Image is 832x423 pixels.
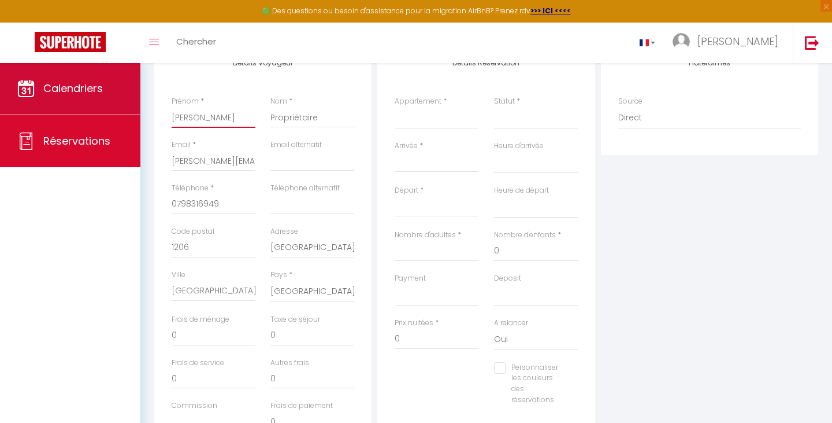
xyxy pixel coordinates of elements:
span: Réservations [43,134,110,148]
label: Email [172,139,191,150]
label: Adresse [270,226,298,237]
label: Nombre d'enfants [494,230,556,241]
label: Nombre d'adultes [395,230,456,241]
h4: Plateformes [618,59,801,67]
label: Pays [270,270,287,281]
label: Ville [172,270,185,281]
label: Taxe de séjour [270,314,320,325]
a: ... [PERSON_NAME] [664,23,793,63]
label: Appartement [395,96,441,107]
label: Commission [172,400,217,411]
label: Email alternatif [270,139,322,150]
img: Super Booking [35,32,106,52]
span: [PERSON_NAME] [697,34,778,49]
label: Arrivée [395,141,418,152]
img: logout [805,35,819,50]
label: Source [618,96,642,107]
label: Heure de départ [494,185,549,196]
label: Frais de ménage [172,314,229,325]
label: Frais de paiement [270,400,333,411]
label: Départ [395,185,418,196]
a: Chercher [168,23,225,63]
label: Frais de service [172,358,224,369]
label: Prénom [172,96,199,107]
label: A relancer [494,318,528,329]
label: Autres frais [270,358,309,369]
label: Personnaliser les couleurs des réservations [506,362,563,406]
label: Nom [270,96,287,107]
span: Chercher [176,35,216,47]
label: Code postal [172,226,214,237]
label: Téléphone [172,183,209,194]
label: Prix nuitées [395,318,433,329]
label: Payment [395,273,426,284]
h4: Détails Voyageur [172,59,354,67]
label: Téléphone alternatif [270,183,340,194]
label: Heure d'arrivée [494,141,544,152]
span: Calendriers [43,81,103,95]
img: ... [673,33,690,50]
h4: Détails Réservation [395,59,577,67]
a: >>> ICI <<<< [530,6,571,16]
label: Statut [494,96,515,107]
label: Deposit [494,273,521,284]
